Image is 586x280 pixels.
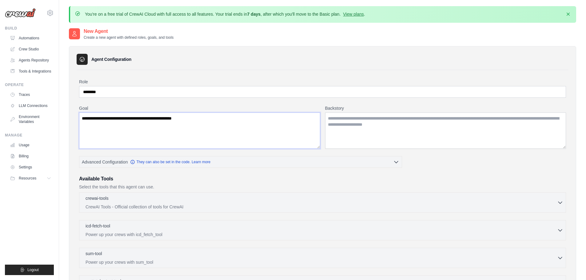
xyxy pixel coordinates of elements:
div: Operate [5,82,54,87]
h3: Agent Configuration [91,56,131,62]
a: Settings [7,162,54,172]
a: View plans [343,12,364,17]
p: Create a new agent with defined roles, goals, and tools [84,35,173,40]
button: Advanced Configuration They can also be set in the code. Learn more [79,156,402,168]
a: Tools & Integrations [7,66,54,76]
p: sum-tool [86,250,102,257]
img: Logo [5,8,36,18]
button: Resources [7,173,54,183]
span: Logout [27,267,39,272]
a: Traces [7,90,54,100]
span: Advanced Configuration [82,159,128,165]
p: Power up your crews with icd_fetch_tool [86,231,557,238]
a: Crew Studio [7,44,54,54]
a: LLM Connections [7,101,54,111]
button: crewai-tools CrewAI Tools - Official collection of tools for CrewAI [82,195,563,210]
p: icd-fetch-tool [86,223,110,229]
h2: New Agent [84,28,173,35]
a: Environment Variables [7,112,54,127]
p: CrewAI Tools - Official collection of tools for CrewAI [86,204,557,210]
p: Select the tools that this agent can use. [79,184,566,190]
button: icd-fetch-tool Power up your crews with icd_fetch_tool [82,223,563,238]
a: Usage [7,140,54,150]
span: Resources [19,176,36,181]
a: They can also be set in the code. Learn more [130,160,210,164]
a: Automations [7,33,54,43]
button: sum-tool Power up your crews with sum_tool [82,250,563,265]
div: Manage [5,133,54,138]
p: crewai-tools [86,195,109,201]
p: Power up your crews with sum_tool [86,259,557,265]
p: You're on a free trial of CrewAI Cloud with full access to all features. Your trial ends in , aft... [85,11,365,17]
a: Agents Repository [7,55,54,65]
strong: 7 days [247,12,261,17]
label: Goal [79,105,320,111]
label: Backstory [325,105,566,111]
label: Role [79,79,566,85]
a: Billing [7,151,54,161]
button: Logout [5,265,54,275]
div: Build [5,26,54,31]
h3: Available Tools [79,175,566,183]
